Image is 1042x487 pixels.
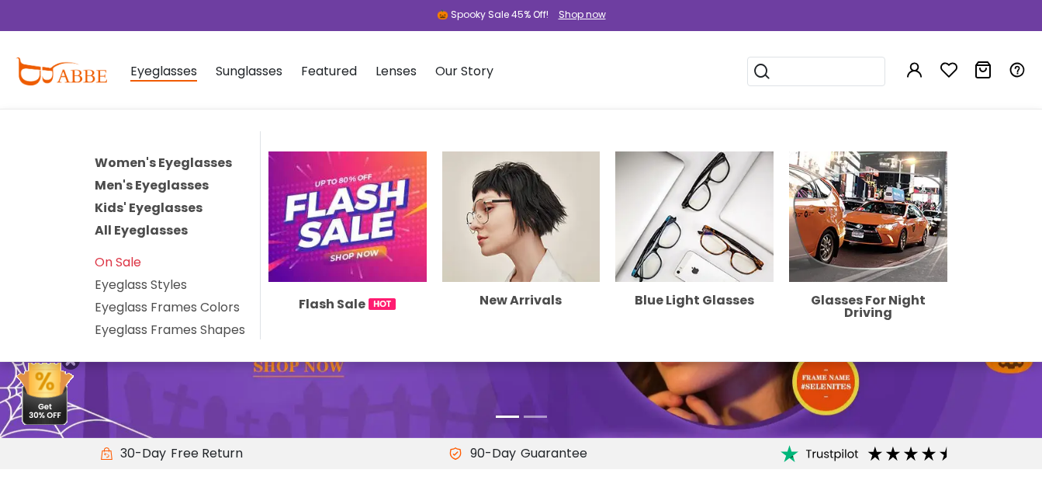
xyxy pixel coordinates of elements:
a: Women's Eyeglasses [95,154,232,172]
span: 90-Day [462,444,516,463]
span: Eyeglasses [130,62,197,82]
img: mini welcome offer [16,363,74,425]
a: All Eyeglasses [95,221,188,239]
a: Men's Eyeglasses [95,176,209,194]
div: Glasses For Night Driving [789,294,947,319]
a: New Arrivals [442,207,601,307]
a: On Sale [95,253,141,271]
span: Featured [301,62,357,80]
img: New Arrivals [442,151,601,282]
span: 30-Day [113,444,166,463]
a: Eyeglass Frames Shapes [95,321,245,339]
div: Free Return [166,444,248,463]
img: Glasses For Night Driving [789,151,947,282]
img: Blue Light Glasses [615,151,774,282]
div: 🎃 Spooky Sale 45% Off! [437,8,549,22]
div: Blue Light Glasses [615,294,774,307]
a: Flash Sale [268,207,427,314]
a: Blue Light Glasses [615,207,774,307]
div: Shop now [559,8,606,22]
a: Shop now [551,8,606,21]
img: 1724998894317IetNH.gif [369,298,396,310]
span: Flash Sale [299,294,365,314]
a: Glasses For Night Driving [789,207,947,319]
div: New Arrivals [442,294,601,307]
a: Kids' Eyeglasses [95,199,203,217]
span: Lenses [376,62,417,80]
span: Our Story [435,62,493,80]
a: Eyeglass Frames Colors [95,298,240,316]
img: abbeglasses.com [16,57,107,85]
div: Guarantee [516,444,592,463]
a: Eyeglass Styles [95,276,187,294]
span: Sunglasses [216,62,282,80]
img: Flash Sale [268,151,427,282]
